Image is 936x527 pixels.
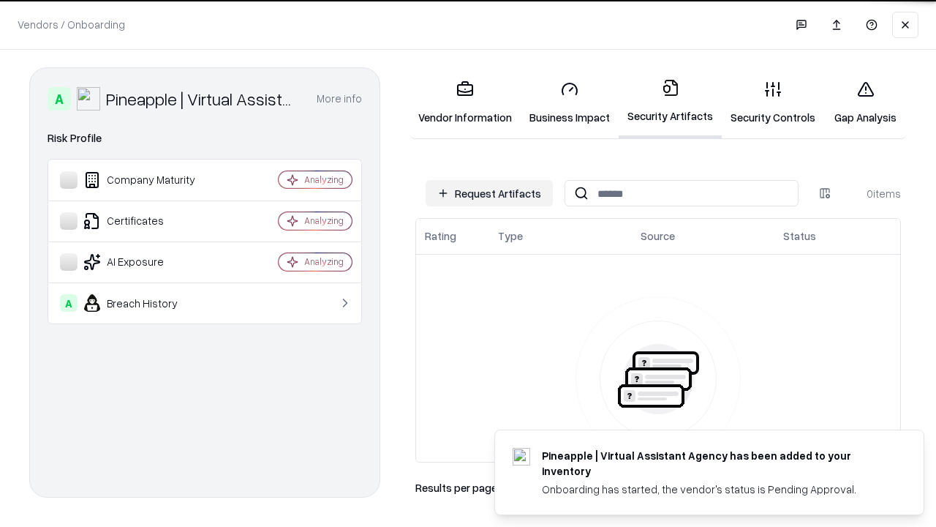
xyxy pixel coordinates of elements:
[18,17,125,32] p: Vendors / Onboarding
[619,67,722,138] a: Security Artifacts
[498,228,523,244] div: Type
[513,448,530,466] img: trypineapple.com
[317,86,362,112] button: More info
[521,69,619,137] a: Business Impact
[60,212,235,230] div: Certificates
[304,173,344,186] div: Analyzing
[48,87,71,111] div: A
[783,228,816,244] div: Status
[48,130,362,147] div: Risk Profile
[425,228,456,244] div: Rating
[842,186,901,201] div: 0 items
[824,69,907,137] a: Gap Analysis
[409,69,521,137] a: Vendor Information
[426,180,553,206] button: Request Artifacts
[641,228,675,244] div: Source
[60,171,235,189] div: Company Maturity
[304,214,344,227] div: Analyzing
[304,255,344,268] div: Analyzing
[77,87,100,111] img: Pineapple | Virtual Assistant Agency
[60,294,235,312] div: Breach History
[722,69,824,137] a: Security Controls
[542,482,888,497] div: Onboarding has started, the vendor's status is Pending Approval.
[60,294,78,312] div: A
[106,87,299,111] div: Pineapple | Virtual Assistant Agency
[542,448,888,479] div: Pineapple | Virtual Assistant Agency has been added to your inventory
[60,253,235,271] div: AI Exposure
[415,480,499,496] p: Results per page:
